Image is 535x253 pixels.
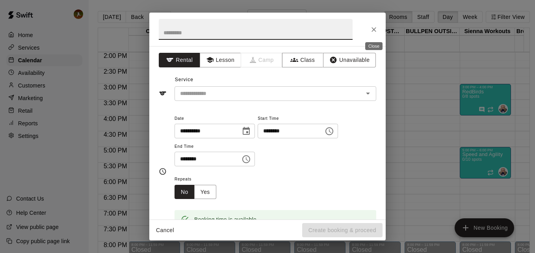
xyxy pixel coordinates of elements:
span: Camps can only be created in the Services page [241,53,282,67]
button: Yes [194,185,216,199]
div: Booking time is available [194,212,256,227]
span: End Time [175,141,255,152]
span: Start Time [258,113,338,124]
div: Close [365,42,383,50]
button: Rental [159,53,200,67]
button: Cancel [152,223,178,238]
div: outlined button group [175,185,216,199]
span: Repeats [175,174,223,185]
button: Unavailable [323,53,376,67]
svg: Service [159,89,167,97]
button: Close [367,22,381,37]
svg: Timing [159,167,167,175]
button: Lesson [200,53,241,67]
button: Choose time, selected time is 4:00 PM [321,123,337,139]
button: Class [282,53,323,67]
button: Open [362,88,373,99]
span: Service [175,77,193,82]
button: Choose date, selected date is Sep 17, 2025 [238,123,254,139]
button: Choose time, selected time is 4:30 PM [238,151,254,167]
span: Date [175,113,255,124]
button: No [175,185,195,199]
